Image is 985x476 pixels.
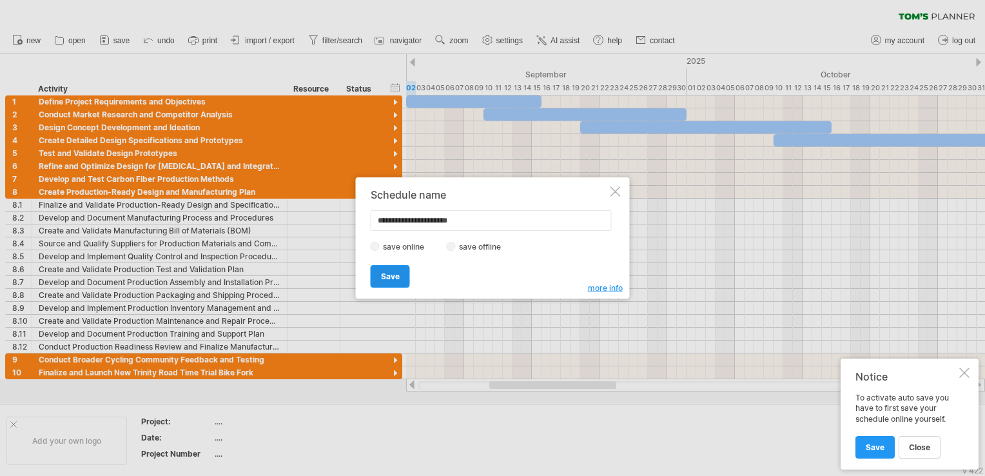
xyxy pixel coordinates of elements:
label: save online [380,242,435,252]
div: To activate auto save you have to first save your schedule online yourself. [855,393,957,458]
a: Save [371,265,410,288]
span: close [909,442,930,452]
label: save offline [456,242,512,252]
div: Schedule name [371,189,608,201]
span: Save [866,442,884,452]
a: Save [855,436,895,459]
a: close [899,436,941,459]
span: Save [381,272,400,281]
div: Notice [855,370,957,383]
span: more info [588,283,623,293]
